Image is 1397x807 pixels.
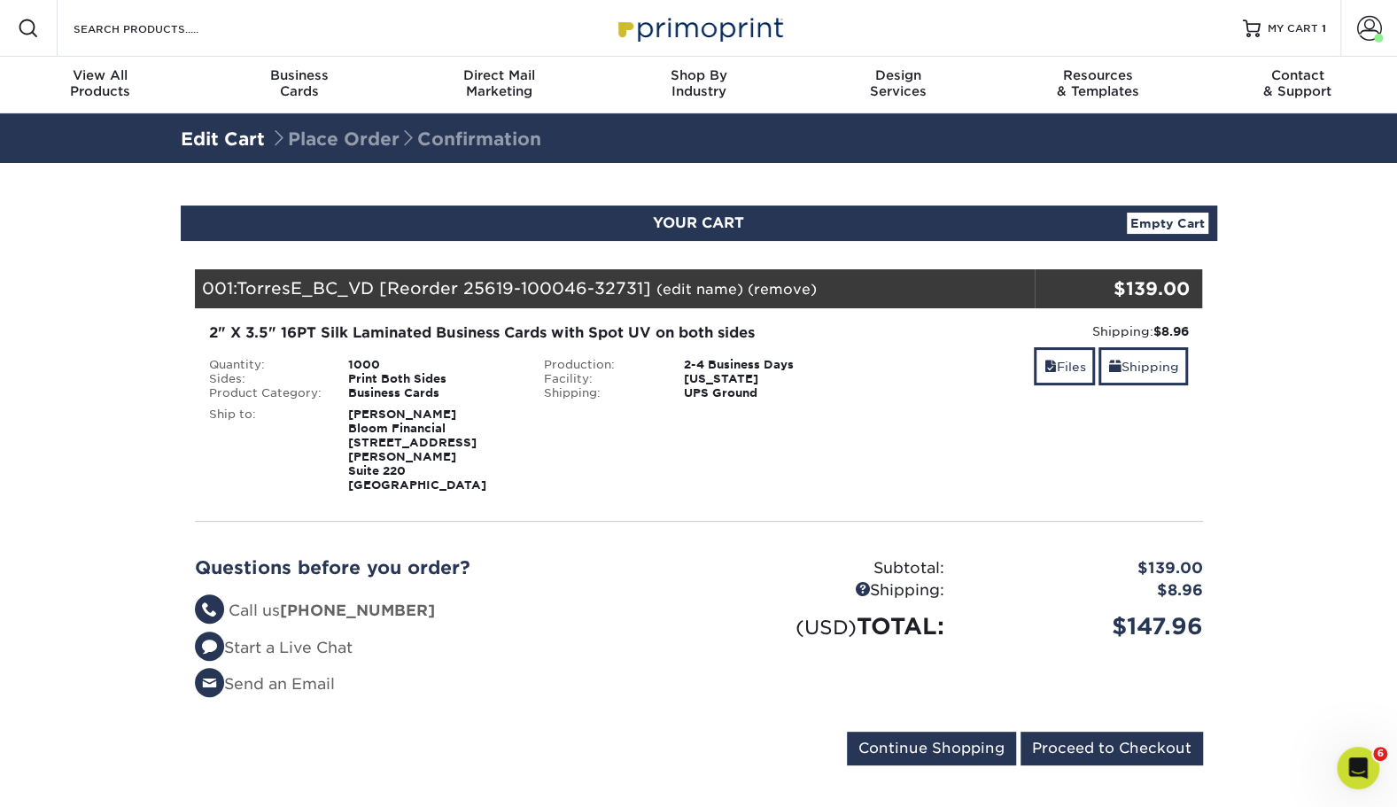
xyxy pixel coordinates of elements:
[1153,324,1188,338] strong: $8.96
[196,386,336,400] div: Product Category:
[1035,275,1190,302] div: $139.00
[531,372,671,386] div: Facility:
[699,557,958,580] div: Subtotal:
[1108,360,1121,374] span: shipping
[1034,347,1095,385] a: Files
[400,57,599,113] a: Direct MailMarketing
[335,358,531,372] div: 1000
[599,67,798,83] span: Shop By
[335,372,531,386] div: Print Both Sides
[196,407,336,493] div: Ship to:
[1198,57,1397,113] a: Contact& Support
[798,67,997,99] div: Services
[199,57,399,113] a: BusinessCards
[196,358,336,372] div: Quantity:
[997,67,1197,83] span: Resources
[237,278,651,298] span: TorresE_BC_VD [Reorder 25619-100046-32731]
[195,675,335,693] a: Send an Email
[335,386,531,400] div: Business Cards
[1021,732,1203,765] input: Proceed to Checkout
[4,753,151,801] iframe: Google Customer Reviews
[958,557,1216,580] div: $139.00
[280,601,435,619] strong: [PHONE_NUMBER]
[270,128,541,150] span: Place Order Confirmation
[1127,213,1208,234] a: Empty Cart
[599,57,798,113] a: Shop ByIndustry
[400,67,599,99] div: Marketing
[958,609,1216,643] div: $147.96
[1337,747,1379,789] iframe: Intercom live chat
[699,609,958,643] div: TOTAL:
[195,269,1035,308] div: 001:
[997,57,1197,113] a: Resources& Templates
[653,214,744,231] span: YOUR CART
[798,57,997,113] a: DesignServices
[699,579,958,602] div: Shipping:
[181,128,265,150] a: Edit Cart
[1044,360,1056,374] span: files
[199,67,399,83] span: Business
[847,732,1016,765] input: Continue Shopping
[798,67,997,83] span: Design
[1322,22,1326,35] span: 1
[880,322,1189,340] div: Shipping:
[1373,747,1387,761] span: 6
[958,579,1216,602] div: $8.96
[671,386,866,400] div: UPS Ground
[1198,67,1397,99] div: & Support
[531,386,671,400] div: Shipping:
[610,9,788,47] img: Primoprint
[599,67,798,99] div: Industry
[748,281,817,298] a: (remove)
[195,600,686,623] li: Call us
[72,18,244,39] input: SEARCH PRODUCTS.....
[209,322,853,344] div: 2" X 3.5" 16PT Silk Laminated Business Cards with Spot UV on both sides
[656,281,743,298] a: (edit name)
[1198,67,1397,83] span: Contact
[195,557,686,578] h2: Questions before you order?
[671,358,866,372] div: 2-4 Business Days
[531,358,671,372] div: Production:
[196,372,336,386] div: Sides:
[400,67,599,83] span: Direct Mail
[671,372,866,386] div: [US_STATE]
[195,639,353,656] a: Start a Live Chat
[796,616,857,639] small: (USD)
[348,407,486,492] strong: [PERSON_NAME] Bloom Financial [STREET_ADDRESS][PERSON_NAME] Suite 220 [GEOGRAPHIC_DATA]
[1098,347,1188,385] a: Shipping
[997,67,1197,99] div: & Templates
[199,67,399,99] div: Cards
[1268,21,1318,36] span: MY CART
